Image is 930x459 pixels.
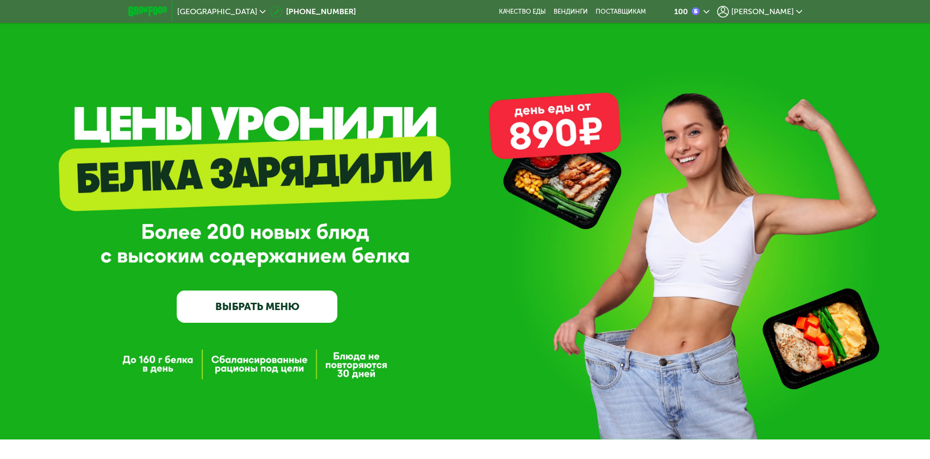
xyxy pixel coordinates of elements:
[499,8,546,16] a: Качество еды
[731,8,794,16] span: [PERSON_NAME]
[270,6,356,18] a: [PHONE_NUMBER]
[674,8,688,16] div: 100
[596,8,646,16] div: поставщикам
[554,8,588,16] a: Вендинги
[177,291,337,323] a: ВЫБРАТЬ МЕНЮ
[177,8,257,16] span: [GEOGRAPHIC_DATA]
